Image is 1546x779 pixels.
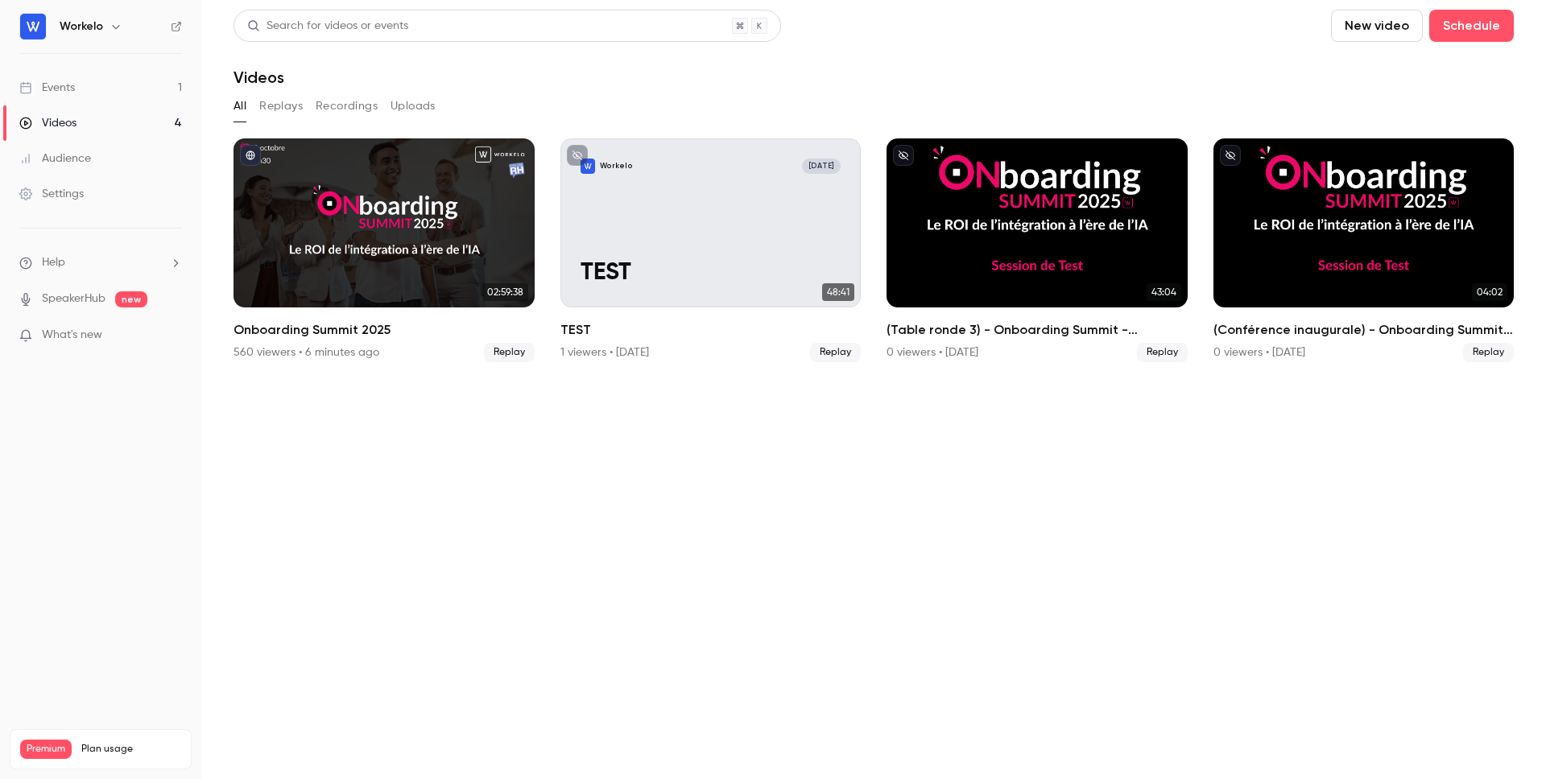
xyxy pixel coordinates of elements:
li: TEST [560,138,862,362]
img: Workelo [20,14,46,39]
h2: (Conférence inaugurale) - Onboarding Summit - Préparation de l'échange [1213,320,1515,340]
span: 02:59:38 [482,283,528,301]
span: [DATE] [802,159,841,174]
span: Replay [1137,343,1188,362]
div: 0 viewers • [DATE] [1213,344,1305,361]
div: 1 viewers • [DATE] [560,344,649,361]
button: Uploads [391,93,436,119]
div: 560 viewers • 6 minutes ago [234,344,379,361]
p: Workelo [600,161,633,171]
div: Search for videos or events [247,18,408,35]
iframe: Noticeable Trigger [163,328,182,343]
span: Help [42,254,65,271]
a: 43:04(Table ronde 3) - Onboarding Summit - Préparation de l'échange0 viewers • [DATE]Replay [887,138,1188,362]
div: 0 viewers • [DATE] [887,344,978,361]
button: unpublished [893,145,914,166]
li: (Conférence inaugurale) - Onboarding Summit - Préparation de l'échange [1213,138,1515,362]
section: Videos [234,10,1514,769]
button: unpublished [1220,145,1241,166]
a: TESTWorkelo[DATE]TEST48:41TEST1 viewers • [DATE]Replay [560,138,862,362]
span: Replay [1463,343,1514,362]
ul: Videos [234,138,1514,362]
a: 04:02(Conférence inaugurale) - Onboarding Summit - Préparation de l'échange0 viewers • [DATE]Replay [1213,138,1515,362]
span: new [115,291,147,307]
h1: Videos [234,68,284,87]
span: Plan usage [81,743,181,756]
button: unpublished [567,145,588,166]
span: 43:04 [1147,283,1181,301]
div: Audience [19,150,91,167]
button: New video [1331,10,1423,42]
button: Schedule [1429,10,1514,42]
img: TEST [581,159,596,174]
p: TEST [581,260,841,287]
span: 04:02 [1472,283,1507,301]
h2: TEST [560,320,862,340]
button: Recordings [316,93,378,119]
a: SpeakerHub [42,291,105,307]
li: (Table ronde 3) - Onboarding Summit - Préparation de l'échange [887,138,1188,362]
div: Settings [19,186,84,202]
a: 02:59:38Onboarding Summit 2025560 viewers • 6 minutes agoReplay [234,138,535,362]
li: Onboarding Summit 2025 [234,138,535,362]
h2: (Table ronde 3) - Onboarding Summit - Préparation de l'échange [887,320,1188,340]
h6: Workelo [60,19,103,35]
span: What's new [42,327,102,344]
span: 48:41 [822,283,854,301]
div: Videos [19,115,76,131]
li: help-dropdown-opener [19,254,182,271]
div: Events [19,80,75,96]
button: published [240,145,261,166]
span: Replay [810,343,861,362]
span: Premium [20,740,72,759]
button: Replays [259,93,303,119]
h2: Onboarding Summit 2025 [234,320,535,340]
button: All [234,93,246,119]
span: Replay [484,343,535,362]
